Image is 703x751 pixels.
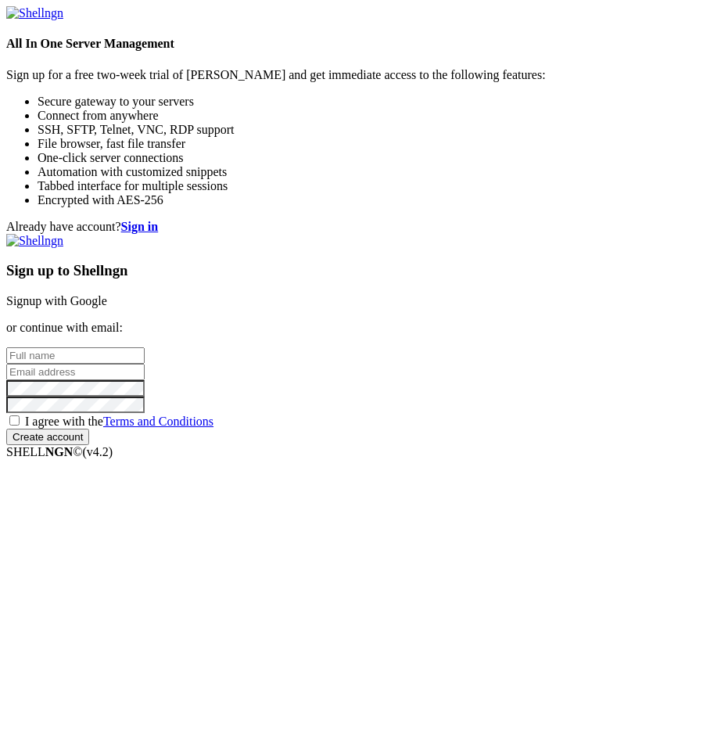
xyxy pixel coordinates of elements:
li: Automation with customized snippets [38,165,697,179]
input: Email address [6,364,145,380]
li: Connect from anywhere [38,109,697,123]
li: File browser, fast file transfer [38,137,697,151]
span: 4.2.0 [83,445,113,458]
li: Encrypted with AES-256 [38,193,697,207]
b: NGN [45,445,74,458]
li: Tabbed interface for multiple sessions [38,179,697,193]
input: I agree with theTerms and Conditions [9,415,20,426]
p: or continue with email: [6,321,697,335]
a: Sign in [121,220,159,233]
span: I agree with the [25,415,213,428]
li: Secure gateway to your servers [38,95,697,109]
p: Sign up for a free two-week trial of [PERSON_NAME] and get immediate access to the following feat... [6,68,697,82]
a: Terms and Conditions [103,415,213,428]
input: Create account [6,429,89,445]
h3: Sign up to Shellngn [6,262,697,279]
h4: All In One Server Management [6,37,697,51]
li: One-click server connections [38,151,697,165]
div: Already have account? [6,220,697,234]
a: Signup with Google [6,294,107,307]
img: Shellngn [6,6,63,20]
img: Shellngn [6,234,63,248]
li: SSH, SFTP, Telnet, VNC, RDP support [38,123,697,137]
input: Full name [6,347,145,364]
span: SHELL © [6,445,113,458]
